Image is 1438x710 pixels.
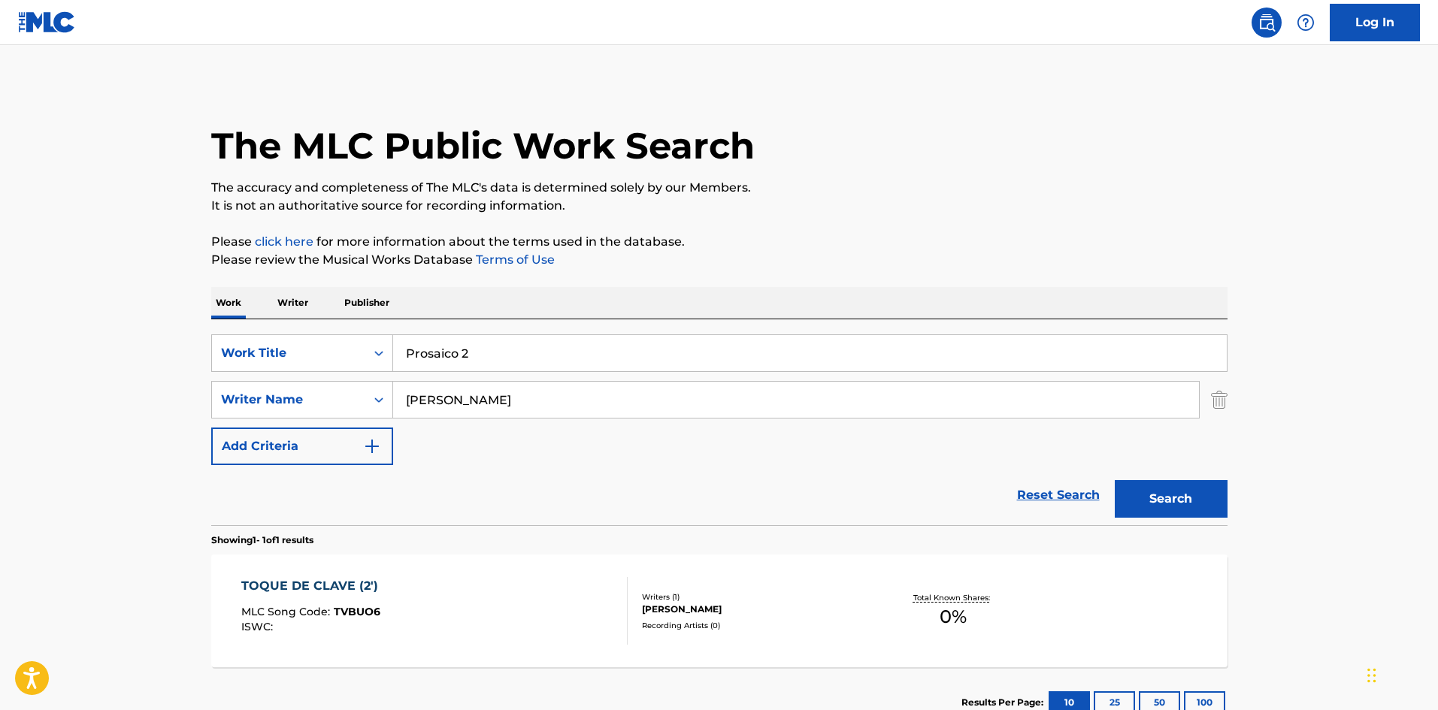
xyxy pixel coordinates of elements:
img: help [1297,14,1315,32]
div: Recording Artists ( 0 ) [642,620,869,631]
p: Total Known Shares: [913,592,994,603]
p: Publisher [340,287,394,319]
span: 0 % [940,603,967,630]
span: MLC Song Code : [241,605,334,618]
img: Delete Criterion [1211,381,1228,418]
button: Search [1115,480,1228,518]
a: Reset Search [1010,479,1107,512]
div: Writers ( 1 ) [642,591,869,603]
div: Work Title [221,344,356,362]
a: Public Search [1252,8,1282,38]
p: Please for more information about the terms used in the database. [211,233,1228,251]
div: Help [1291,8,1321,38]
p: Writer [273,287,313,319]
a: TOQUE DE CLAVE (2')MLC Song Code:TVBUO6ISWC:Writers (1)[PERSON_NAME]Recording Artists (0)Total Kn... [211,554,1228,667]
p: Results Per Page: [961,696,1047,709]
h1: The MLC Public Work Search [211,123,755,168]
span: ISWC : [241,620,277,633]
p: Showing 1 - 1 of 1 results [211,533,313,547]
img: 9d2ae6d4665cec9f34b9.svg [363,437,381,455]
div: TOQUE DE CLAVE (2') [241,577,386,595]
img: MLC Logo [18,11,76,33]
a: Terms of Use [473,252,555,267]
a: click here [255,234,313,249]
button: Add Criteria [211,428,393,465]
p: Work [211,287,246,319]
span: TVBUO6 [334,605,380,618]
p: Please review the Musical Works Database [211,251,1228,269]
a: Log In [1330,4,1420,41]
form: Search Form [211,334,1228,525]
p: The accuracy and completeness of The MLC's data is determined solely by our Members. [211,179,1228,197]
iframe: Chat Widget [1363,638,1438,710]
div: Drag [1367,653,1376,698]
div: Writer Name [221,391,356,409]
div: [PERSON_NAME] [642,603,869,616]
p: It is not an authoritative source for recording information. [211,197,1228,215]
img: search [1258,14,1276,32]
